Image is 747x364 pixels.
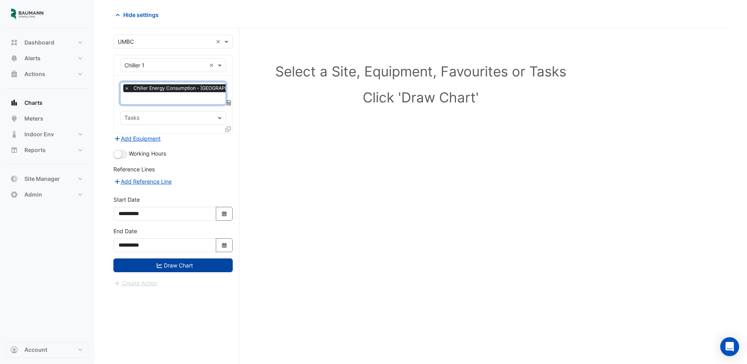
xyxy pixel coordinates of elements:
span: Choose Function [226,99,233,106]
app-icon: Indoor Env [10,130,18,138]
button: Charts [6,95,88,111]
app-icon: Site Manager [10,175,18,183]
span: Working Hours [129,150,166,157]
img: Company Logo [9,6,45,22]
button: Draw Chart [113,258,233,272]
button: Add Equipment [113,134,161,143]
button: Indoor Env [6,126,88,142]
app-icon: Charts [10,99,18,107]
button: Alerts [6,50,88,66]
button: Meters [6,111,88,126]
span: Charts [24,99,43,107]
label: Reference Lines [113,165,155,173]
h1: Click 'Draw Chart' [131,89,711,106]
app-icon: Meters [10,115,18,123]
label: Start Date [113,195,140,204]
label: End Date [113,227,137,235]
app-icon: Actions [10,70,18,78]
button: Account [6,342,88,358]
button: Add Reference Line [113,177,172,186]
fa-icon: Select Date [221,210,228,217]
div: Open Intercom Messenger [720,337,739,356]
span: Chiller Energy Consumption - Central Plant, Central Plant [132,84,302,92]
button: Actions [6,66,88,82]
fa-icon: Select Date [221,242,228,249]
button: Admin [6,187,88,202]
span: Meters [24,115,43,123]
span: × [123,84,130,92]
span: Hide settings [123,11,159,19]
app-icon: Reports [10,146,18,154]
h1: Select a Site, Equipment, Favourites or Tasks [131,63,711,80]
span: Actions [24,70,45,78]
span: Site Manager [24,175,60,183]
button: Site Manager [6,171,88,187]
span: Clone Favourites and Tasks from this Equipment to other Equipment [225,126,231,132]
app-icon: Alerts [10,54,18,62]
span: Indoor Env [24,130,54,138]
span: Account [24,346,47,354]
app-icon: Admin [10,191,18,199]
span: Alerts [24,54,41,62]
div: Tasks [123,113,139,124]
button: Dashboard [6,35,88,50]
span: Dashboard [24,39,54,46]
button: Reports [6,142,88,158]
span: Clear [209,61,216,69]
span: Admin [24,191,42,199]
button: Hide settings [113,8,164,22]
app-icon: Dashboard [10,39,18,46]
span: Reports [24,146,46,154]
app-escalated-ticket-create-button: Please draw the charts first [113,279,158,286]
span: Clear [216,37,222,46]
